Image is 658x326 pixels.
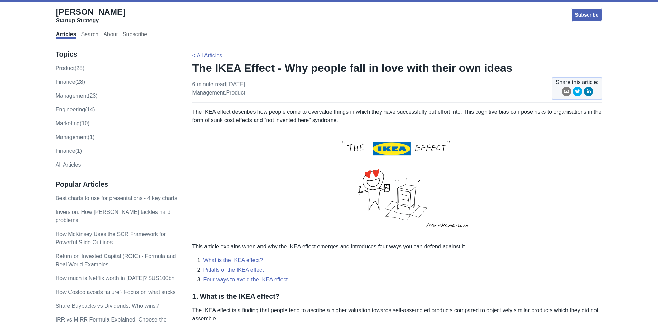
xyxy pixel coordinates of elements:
h3: Topics [56,50,178,59]
button: linkedin [584,87,593,99]
a: How Costco avoids failure? Focus on what sucks [56,289,176,295]
h3: Popular Articles [56,180,178,189]
a: management(23) [56,93,98,99]
h3: 1. What is the IKEA effect? [192,292,603,301]
span: Share this article: [556,78,599,87]
p: This article explains when and why the IKEA effect emerges and introduces four ways you can defen... [192,243,603,251]
p: The IKEA effect describes how people come to overvalue things in which they have successfully put... [192,108,603,125]
a: Subscribe [123,31,147,39]
a: Share Buybacks vs Dividends: Who wins? [56,303,159,309]
p: The IKEA effect is a finding that people tend to ascribe a higher valuation towards self-assemble... [192,306,603,323]
a: Management(1) [56,134,95,140]
a: What is the IKEA effect? [203,257,263,263]
a: How McKinsey Uses the SCR Framework for Powerful Slide Outlines [56,231,166,245]
a: Return on Invested Capital (ROIC) - Formula and Real World Examples [56,253,176,267]
a: How much is Netflix worth in [DATE]? $US100bn [56,275,175,281]
a: marketing(10) [56,120,90,126]
a: < All Articles [192,52,222,58]
p: 6 minute read | [DATE] , [192,80,245,97]
a: management [192,90,225,96]
a: [PERSON_NAME]Startup Strategy [56,7,125,24]
a: Pitfalls of the IKEA effect [203,267,264,273]
button: email [562,87,571,99]
a: Articles [56,31,76,39]
button: twitter [573,87,582,99]
a: engineering(14) [56,107,95,112]
a: Search [81,31,98,39]
a: Best charts to use for presentations - 4 key charts [56,195,177,201]
div: Startup Strategy [56,17,125,24]
a: Finance(1) [56,148,82,154]
a: Inversion: How [PERSON_NAME] tackles hard problems [56,209,171,223]
img: ikea-effect [315,130,480,237]
a: All Articles [56,162,81,168]
a: About [103,31,118,39]
a: finance(28) [56,79,85,85]
a: Four ways to avoid the IKEA effect [203,277,288,283]
span: [PERSON_NAME] [56,7,125,17]
a: product(28) [56,65,85,71]
a: product [226,90,245,96]
h1: The IKEA Effect - Why people fall in love with their own ideas [192,61,603,75]
a: Subscribe [571,8,603,22]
